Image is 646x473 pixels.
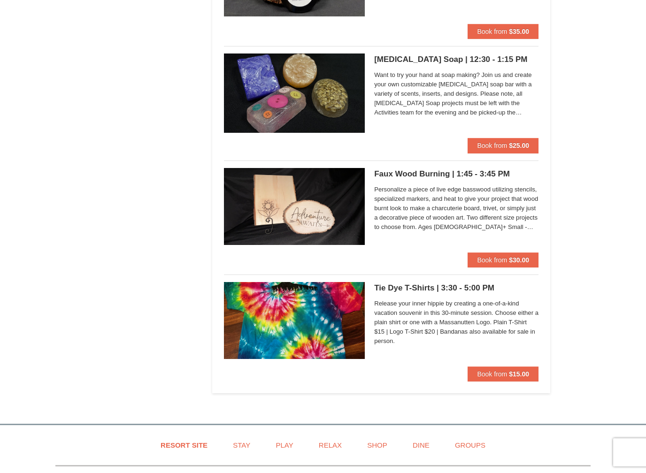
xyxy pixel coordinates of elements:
[374,169,538,179] h5: Faux Wood Burning | 1:45 - 3:45 PM
[224,282,365,359] img: 6619869-1562-921990d1.png
[224,168,365,245] img: 6619869-1663-24127929.jpg
[374,185,538,232] span: Personalize a piece of live edge basswood utilizing stencils, specialized markers, and heat to gi...
[374,70,538,117] span: Want to try your hand at soap making? Join us and create your own customizable [MEDICAL_DATA] soa...
[374,299,538,346] span: Release your inner hippie by creating a one-of-a-kind vacation souvenir in this 30-minute session...
[443,435,497,456] a: Groups
[374,55,538,64] h5: [MEDICAL_DATA] Soap | 12:30 - 1:15 PM
[264,435,305,456] a: Play
[477,370,507,378] span: Book from
[224,53,365,133] img: 6619869-1712-8a266ab4.png
[477,28,507,35] span: Book from
[468,366,538,381] button: Book from $15.00
[468,138,538,153] button: Book from $25.00
[477,256,507,264] span: Book from
[468,252,538,267] button: Book from $30.00
[509,256,529,264] strong: $30.00
[374,283,538,293] h5: Tie Dye T-Shirts | 3:30 - 5:00 PM
[509,142,529,149] strong: $25.00
[307,435,354,456] a: Relax
[468,24,538,39] button: Book from $35.00
[509,370,529,378] strong: $15.00
[477,142,507,149] span: Book from
[221,435,262,456] a: Stay
[149,435,219,456] a: Resort Site
[355,435,399,456] a: Shop
[509,28,529,35] strong: $35.00
[401,435,441,456] a: Dine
